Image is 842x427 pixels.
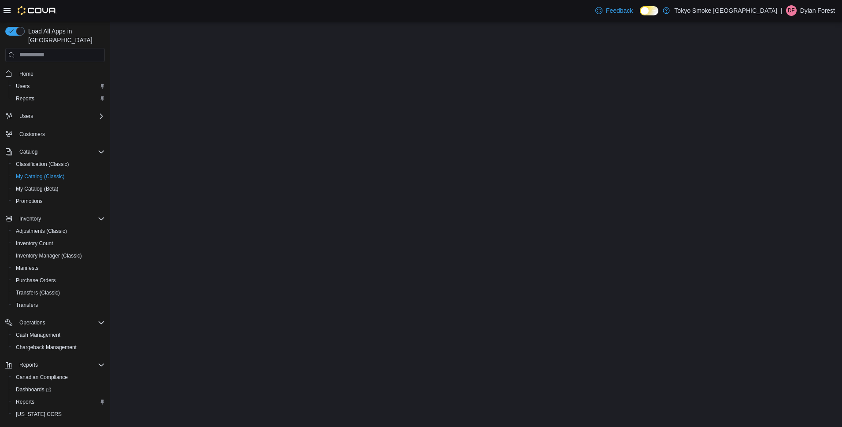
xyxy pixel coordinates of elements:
[19,148,37,155] span: Catalog
[16,83,30,90] span: Users
[12,330,105,340] span: Cash Management
[9,225,108,237] button: Adjustments (Classic)
[9,408,108,420] button: [US_STATE] CCRS
[16,289,60,296] span: Transfers (Classic)
[12,171,68,182] a: My Catalog (Classic)
[16,147,41,157] button: Catalog
[2,128,108,140] button: Customers
[12,397,105,407] span: Reports
[2,213,108,225] button: Inventory
[12,238,105,249] span: Inventory Count
[12,397,38,407] a: Reports
[12,226,105,236] span: Adjustments (Classic)
[16,228,67,235] span: Adjustments (Classic)
[800,5,835,16] p: Dylan Forest
[16,277,56,284] span: Purchase Orders
[12,263,42,273] a: Manifests
[9,287,108,299] button: Transfers (Classic)
[12,342,105,353] span: Chargeback Management
[12,93,38,104] a: Reports
[16,111,105,121] span: Users
[16,360,41,370] button: Reports
[640,6,658,15] input: Dark Mode
[12,81,105,92] span: Users
[19,131,45,138] span: Customers
[9,183,108,195] button: My Catalog (Beta)
[788,5,795,16] span: DF
[12,330,64,340] a: Cash Management
[9,92,108,105] button: Reports
[9,237,108,250] button: Inventory Count
[19,361,38,368] span: Reports
[19,70,33,77] span: Home
[16,360,105,370] span: Reports
[592,2,636,19] a: Feedback
[12,196,105,206] span: Promotions
[25,27,105,44] span: Load All Apps in [GEOGRAPHIC_DATA]
[12,275,59,286] a: Purchase Orders
[16,68,105,79] span: Home
[16,95,34,102] span: Reports
[12,171,105,182] span: My Catalog (Classic)
[19,113,33,120] span: Users
[16,398,34,405] span: Reports
[2,317,108,329] button: Operations
[16,265,38,272] span: Manifests
[12,159,73,169] a: Classification (Classic)
[12,287,105,298] span: Transfers (Classic)
[16,374,68,381] span: Canadian Compliance
[9,250,108,262] button: Inventory Manager (Classic)
[12,275,105,286] span: Purchase Orders
[16,161,69,168] span: Classification (Classic)
[9,329,108,341] button: Cash Management
[12,372,71,383] a: Canadian Compliance
[12,196,46,206] a: Promotions
[12,300,105,310] span: Transfers
[781,5,783,16] p: |
[12,384,55,395] a: Dashboards
[16,129,48,140] a: Customers
[12,226,70,236] a: Adjustments (Classic)
[12,342,80,353] a: Chargeback Management
[606,6,633,15] span: Feedback
[12,93,105,104] span: Reports
[12,384,105,395] span: Dashboards
[19,215,41,222] span: Inventory
[9,80,108,92] button: Users
[16,411,62,418] span: [US_STATE] CCRS
[16,198,43,205] span: Promotions
[9,299,108,311] button: Transfers
[12,159,105,169] span: Classification (Classic)
[9,371,108,383] button: Canadian Compliance
[18,6,57,15] img: Cova
[12,263,105,273] span: Manifests
[16,129,105,140] span: Customers
[12,250,85,261] a: Inventory Manager (Classic)
[16,344,77,351] span: Chargeback Management
[16,111,37,121] button: Users
[2,359,108,371] button: Reports
[16,331,60,339] span: Cash Management
[12,238,57,249] a: Inventory Count
[12,409,105,420] span: Washington CCRS
[12,81,33,92] a: Users
[674,5,777,16] p: Tokyo Smoke [GEOGRAPHIC_DATA]
[2,146,108,158] button: Catalog
[16,252,82,259] span: Inventory Manager (Classic)
[12,250,105,261] span: Inventory Manager (Classic)
[9,396,108,408] button: Reports
[16,386,51,393] span: Dashboards
[2,110,108,122] button: Users
[16,240,53,247] span: Inventory Count
[9,383,108,396] a: Dashboards
[16,317,105,328] span: Operations
[9,262,108,274] button: Manifests
[16,147,105,157] span: Catalog
[9,170,108,183] button: My Catalog (Classic)
[12,409,65,420] a: [US_STATE] CCRS
[786,5,797,16] div: Dylan Forest
[12,300,41,310] a: Transfers
[16,213,105,224] span: Inventory
[12,287,63,298] a: Transfers (Classic)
